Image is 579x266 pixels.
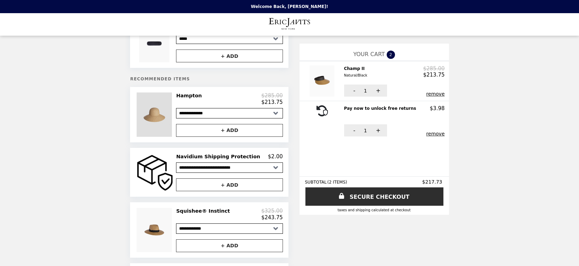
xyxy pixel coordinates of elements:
[364,88,367,94] span: 1
[261,214,283,221] p: $243.75
[251,4,328,9] p: Welcome Back, [PERSON_NAME]!
[176,162,283,173] select: Select a product variant
[344,72,367,79] div: Natural/Black
[344,105,419,112] h2: Pay now to unlock free returns
[353,51,385,57] span: YOUR CART
[261,99,283,105] p: $213.75
[316,105,330,116] img: Pay now to unlock free returns
[344,85,363,97] button: -
[176,50,283,62] button: + ADD
[176,239,283,252] button: + ADD
[176,108,283,118] select: Select a product variant
[261,208,283,214] p: $325.00
[268,153,283,160] p: $2.00
[310,65,336,97] img: Champ II
[176,208,232,214] h2: Squishee® Instinct
[130,77,288,81] h5: Recommended Items
[387,51,395,59] span: 2
[327,180,347,185] span: ( 2 ITEMS )
[422,179,443,185] span: $217.73
[305,180,328,185] span: SUBTOTAL
[423,72,444,78] p: $213.75
[176,124,283,137] button: + ADD
[176,153,263,160] h2: Navidium Shipping Protection
[139,25,171,62] img: Terry Pad
[368,85,387,97] button: +
[364,128,367,133] span: 1
[426,131,444,136] button: remove
[305,187,443,206] a: SECURE CHECKOUT
[176,178,283,191] button: + ADD
[426,91,444,97] button: remove
[136,153,175,191] img: Navidium Shipping Protection
[137,92,174,136] img: Hampton
[305,208,443,212] div: Taxes and Shipping calculated at checkout
[268,17,311,32] img: Brand Logo
[430,105,445,112] p: $3.98
[137,208,174,252] img: Squishee® Instinct
[344,124,363,136] button: -
[368,124,387,136] button: +
[344,65,370,79] h2: Champ II
[423,65,444,72] p: $285.00
[261,92,283,99] p: $285.00
[176,92,204,99] h2: Hampton
[176,223,283,234] select: Select a product variant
